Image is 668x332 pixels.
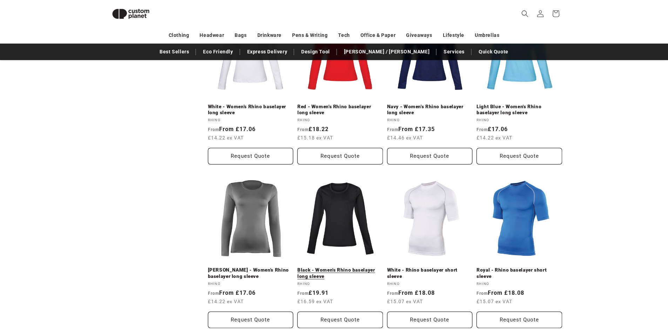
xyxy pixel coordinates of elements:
[244,46,291,58] a: Express Delivery
[477,312,562,328] button: Request Quote
[475,46,512,58] a: Quick Quote
[338,29,350,41] a: Tech
[387,267,473,279] a: White - Rhino baselayer short sleeve
[200,29,224,41] a: Headwear
[235,29,247,41] a: Bags
[406,29,432,41] a: Giveaways
[443,29,464,41] a: Lifestyle
[156,46,193,58] a: Best Sellers
[297,312,383,328] button: Request Quote
[257,29,282,41] a: Drinkware
[106,3,155,25] img: Custom Planet
[208,267,293,279] a: [PERSON_NAME] - Women's Rhino baselayer long sleeve
[387,104,473,116] a: Navy - Women's Rhino baselayer long sleeve
[477,104,562,116] a: Light Blue - Women's Rhino baselayer long sleeve
[440,46,468,58] a: Services
[360,29,396,41] a: Office & Paper
[297,267,383,279] a: Black - Women's Rhino baselayer long sleeve
[208,148,293,164] button: Request Quote
[208,312,293,328] button: Request Quote
[387,148,473,164] button: Request Quote
[292,29,328,41] a: Pens & Writing
[200,46,236,58] a: Eco Friendly
[208,104,293,116] a: White - Women's Rhino baselayer long sleeve
[297,104,383,116] a: Red - Women's Rhino baselayer long sleeve
[169,29,189,41] a: Clothing
[475,29,499,41] a: Umbrellas
[477,267,562,279] a: Royal - Rhino baselayer short sleeve
[340,46,433,58] a: [PERSON_NAME] / [PERSON_NAME]
[517,6,533,21] summary: Search
[298,46,333,58] a: Design Tool
[477,148,562,164] button: Request Quote
[387,312,473,328] button: Request Quote
[297,148,383,164] button: Request Quote
[551,256,668,332] iframe: Chat Widget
